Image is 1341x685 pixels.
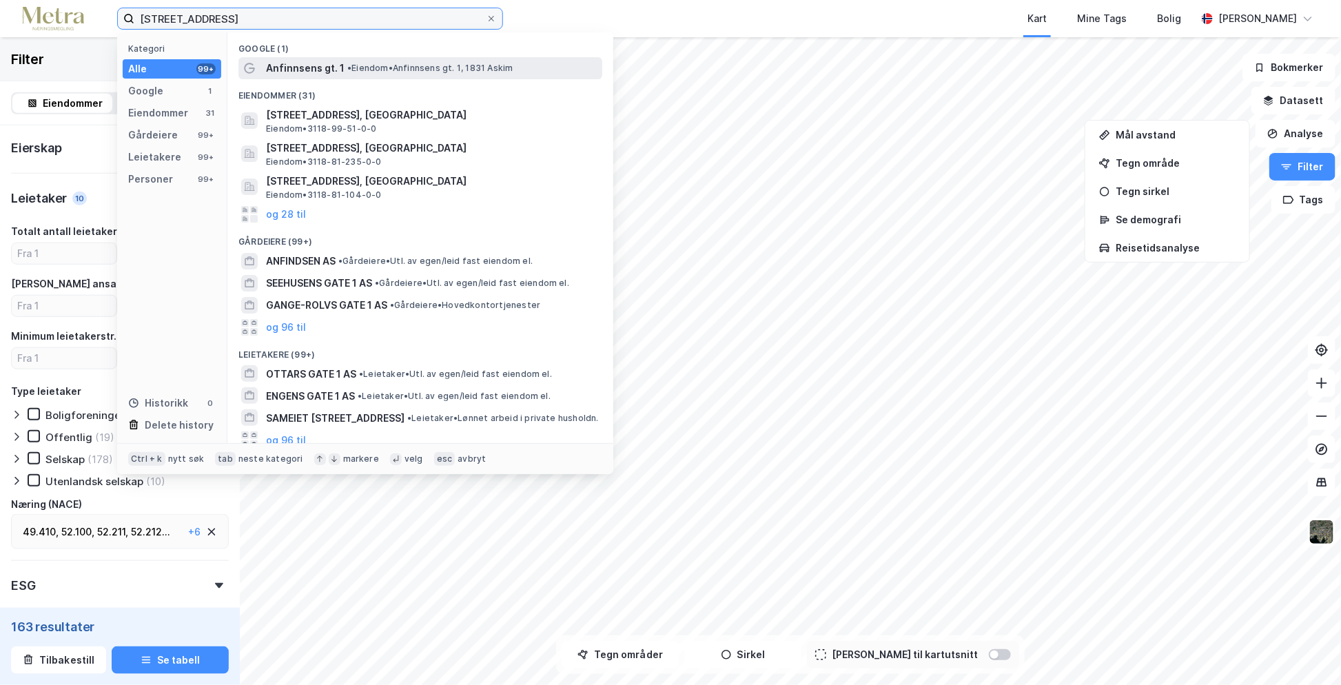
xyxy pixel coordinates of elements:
[266,297,387,314] span: GANGE-ROLVS GATE 1 AS
[375,278,569,289] span: Gårdeiere • Utl. av egen/leid fast eiendom el.
[407,413,411,423] span: •
[359,369,552,380] span: Leietaker • Utl. av egen/leid fast eiendom el.
[405,453,423,464] div: velg
[168,453,205,464] div: nytt søk
[145,417,214,433] div: Delete history
[12,348,116,369] input: Fra 1
[390,300,540,311] span: Gårdeiere • Hovedkontortjenester
[205,108,216,119] div: 31
[11,223,194,240] div: Totalt antall leietakere på lokasjonen
[1271,186,1335,214] button: Tags
[128,149,181,165] div: Leietakere
[128,171,173,187] div: Personer
[266,410,405,427] span: SAMEIET [STREET_ADDRESS]
[196,130,216,141] div: 99+
[134,8,486,29] input: Søk på adresse, matrikkel, gårdeiere, leietakere eller personer
[1077,10,1127,27] div: Mine Tags
[11,48,44,70] div: Filter
[11,140,61,156] div: Eierskap
[1242,54,1335,81] button: Bokmerker
[22,7,84,31] img: metra-logo.256734c3b2bbffee19d4.png
[238,453,303,464] div: neste kategori
[23,524,59,540] div: 49.410 ,
[358,391,362,401] span: •
[684,641,801,668] button: Sirkel
[61,524,94,540] div: 52.100 ,
[188,524,201,540] div: + 6
[128,127,178,143] div: Gårdeiere
[45,431,92,444] div: Offentlig
[146,475,165,488] div: (10)
[196,174,216,185] div: 99+
[128,43,221,54] div: Kategori
[227,338,613,363] div: Leietakere (99+)
[1269,153,1335,181] button: Filter
[338,256,342,266] span: •
[1116,129,1236,141] div: Mål avstand
[407,413,599,424] span: Leietaker • Lønnet arbeid i private husholdn.
[1116,185,1236,197] div: Tegn sirkel
[266,107,597,123] span: [STREET_ADDRESS], [GEOGRAPHIC_DATA]
[375,278,379,288] span: •
[347,63,513,74] span: Eiendom • Anfinnsens gt. 1, 1831 Askim
[347,63,351,73] span: •
[11,646,106,674] button: Tilbakestill
[12,296,116,316] input: Fra 1
[11,328,116,345] div: Minimum leietakerstr.
[11,276,131,292] div: [PERSON_NAME] ansatte
[434,452,455,466] div: esc
[11,383,81,400] div: Type leietaker
[266,156,382,167] span: Eiendom • 3118-81-235-0-0
[832,646,978,663] div: [PERSON_NAME] til kartutsnitt
[358,391,551,402] span: Leietaker • Utl. av egen/leid fast eiendom el.
[11,577,35,594] div: ESG
[196,63,216,74] div: 99+
[1309,519,1335,545] img: 9k=
[128,452,165,466] div: Ctrl + k
[12,243,116,264] input: Fra 1
[266,190,382,201] span: Eiendom • 3118-81-104-0-0
[338,256,533,267] span: Gårdeiere • Utl. av egen/leid fast eiendom el.
[215,452,236,466] div: tab
[458,453,486,464] div: avbryt
[128,61,147,77] div: Alle
[72,192,87,205] div: 10
[205,398,216,409] div: 0
[266,319,306,336] button: og 96 til
[266,123,376,134] span: Eiendom • 3118-99-51-0-0
[227,225,613,250] div: Gårdeiere (99+)
[1272,619,1341,685] div: Kontrollprogram for chat
[266,431,306,448] button: og 96 til
[1116,242,1236,254] div: Reisetidsanalyse
[1251,87,1335,114] button: Datasett
[112,646,229,674] button: Se tabell
[11,496,82,513] div: Næring (NACE)
[266,253,336,269] span: ANFINDSEN AS
[266,140,597,156] span: [STREET_ADDRESS], [GEOGRAPHIC_DATA]
[1116,214,1236,225] div: Se demografi
[128,105,188,121] div: Eiendommer
[266,366,356,382] span: OTTARS GATE 1 AS
[343,453,379,464] div: markere
[45,475,143,488] div: Utenlandsk selskap
[266,275,372,292] span: SEEHUSENS GATE 1 AS
[1157,10,1181,27] div: Bolig
[266,173,597,190] span: [STREET_ADDRESS], [GEOGRAPHIC_DATA]
[227,79,613,104] div: Eiendommer (31)
[1218,10,1297,27] div: [PERSON_NAME]
[128,395,188,411] div: Historikk
[45,453,85,466] div: Selskap
[1256,120,1335,147] button: Analyse
[11,619,229,635] div: 163 resultater
[266,60,345,76] span: Anfinnsens gt. 1
[97,524,128,540] div: 52.211 ,
[88,453,113,466] div: (178)
[128,83,163,99] div: Google
[266,388,355,405] span: ENGENS GATE 1 AS
[131,524,170,540] div: 52.212 ...
[1116,157,1236,169] div: Tegn område
[1027,10,1047,27] div: Kart
[196,152,216,163] div: 99+
[43,95,103,112] div: Eiendommer
[227,32,613,57] div: Google (1)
